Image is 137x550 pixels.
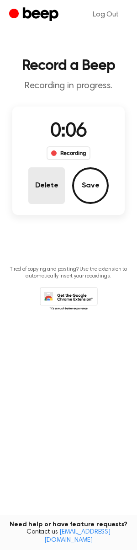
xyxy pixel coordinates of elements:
[84,4,128,26] a: Log Out
[9,6,61,24] a: Beep
[44,529,111,544] a: [EMAIL_ADDRESS][DOMAIN_NAME]
[50,122,87,141] span: 0:06
[7,266,130,280] p: Tired of copying and pasting? Use the extension to automatically insert your recordings.
[72,167,109,204] button: Save Audio Record
[47,146,91,160] div: Recording
[28,167,65,204] button: Delete Audio Record
[5,529,132,545] span: Contact us
[7,59,130,73] h1: Record a Beep
[7,80,130,92] p: Recording in progress.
